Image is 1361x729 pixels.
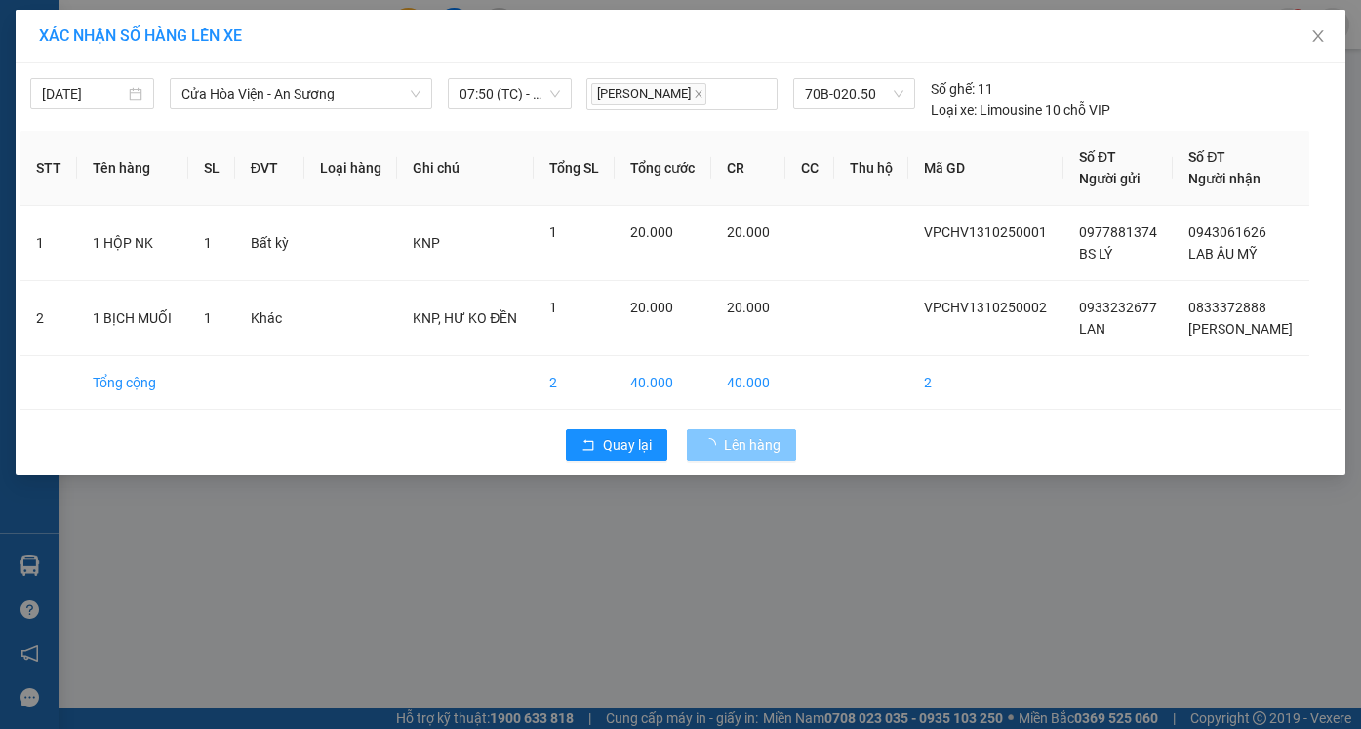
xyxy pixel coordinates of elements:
[154,11,267,27] strong: ĐỒNG PHƯỚC
[154,87,239,99] span: Hotline: 19001152
[1188,149,1225,165] span: Số ĐT
[410,88,421,100] span: down
[931,100,977,121] span: Loại xe:
[43,142,119,153] span: 07:37:42 [DATE]
[77,281,187,356] td: 1 BỊCH MUỐI
[591,83,706,105] span: [PERSON_NAME]
[1188,224,1266,240] span: 0943061626
[805,79,903,108] span: 70B-020.50
[724,434,781,456] span: Lên hàng
[235,131,304,206] th: ĐVT
[154,31,262,56] span: Bến xe [GEOGRAPHIC_DATA]
[20,281,77,356] td: 2
[413,310,517,326] span: KNP, HƯ KO ĐỀN
[615,356,710,410] td: 40.000
[188,131,235,206] th: SL
[1188,171,1261,186] span: Người nhận
[694,89,703,99] span: close
[549,224,557,240] span: 1
[1079,149,1116,165] span: Số ĐT
[1079,171,1141,186] span: Người gửi
[39,26,242,45] span: XÁC NHẬN SỐ HÀNG LÊN XE
[1079,321,1105,337] span: LAN
[1310,28,1326,44] span: close
[603,434,652,456] span: Quay lại
[566,429,667,461] button: rollbackQuay lại
[397,131,534,206] th: Ghi chú
[534,356,615,410] td: 2
[20,206,77,281] td: 1
[1079,300,1157,315] span: 0933232677
[1079,224,1157,240] span: 0977881374
[42,83,125,104] input: 13/10/2025
[1079,246,1112,262] span: BS LÝ
[460,79,560,108] span: 07:50 (TC) - 70B-020.50
[711,356,785,410] td: 40.000
[711,131,785,206] th: CR
[6,142,119,153] span: In ngày:
[98,124,215,139] span: VPCHV1310250003
[20,131,77,206] th: STT
[630,224,673,240] span: 20.000
[235,281,304,356] td: Khác
[931,78,993,100] div: 11
[53,105,239,121] span: -----------------------------------------
[77,356,187,410] td: Tổng cộng
[931,78,975,100] span: Số ghế:
[924,224,1047,240] span: VPCHV1310250001
[727,224,770,240] span: 20.000
[413,235,440,251] span: KNP
[785,131,834,206] th: CC
[727,300,770,315] span: 20.000
[204,235,212,251] span: 1
[304,131,397,206] th: Loại hàng
[687,429,796,461] button: Lên hàng
[1188,321,1293,337] span: [PERSON_NAME]
[931,100,1110,121] div: Limousine 10 chỗ VIP
[615,131,710,206] th: Tổng cước
[702,438,724,452] span: loading
[1188,246,1257,262] span: LAB ÂU MỸ
[1188,300,1266,315] span: 0833372888
[181,79,420,108] span: Cửa Hòa Viện - An Sương
[77,131,187,206] th: Tên hàng
[581,438,595,454] span: rollback
[924,300,1047,315] span: VPCHV1310250002
[534,131,615,206] th: Tổng SL
[204,310,212,326] span: 1
[549,300,557,315] span: 1
[1291,10,1345,64] button: Close
[7,12,94,98] img: logo
[154,59,268,83] span: 01 Võ Văn Truyện, KP.1, Phường 2
[908,356,1063,410] td: 2
[630,300,673,315] span: 20.000
[6,126,215,138] span: [PERSON_NAME]:
[77,206,187,281] td: 1 HỘP NK
[834,131,908,206] th: Thu hộ
[235,206,304,281] td: Bất kỳ
[908,131,1063,206] th: Mã GD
